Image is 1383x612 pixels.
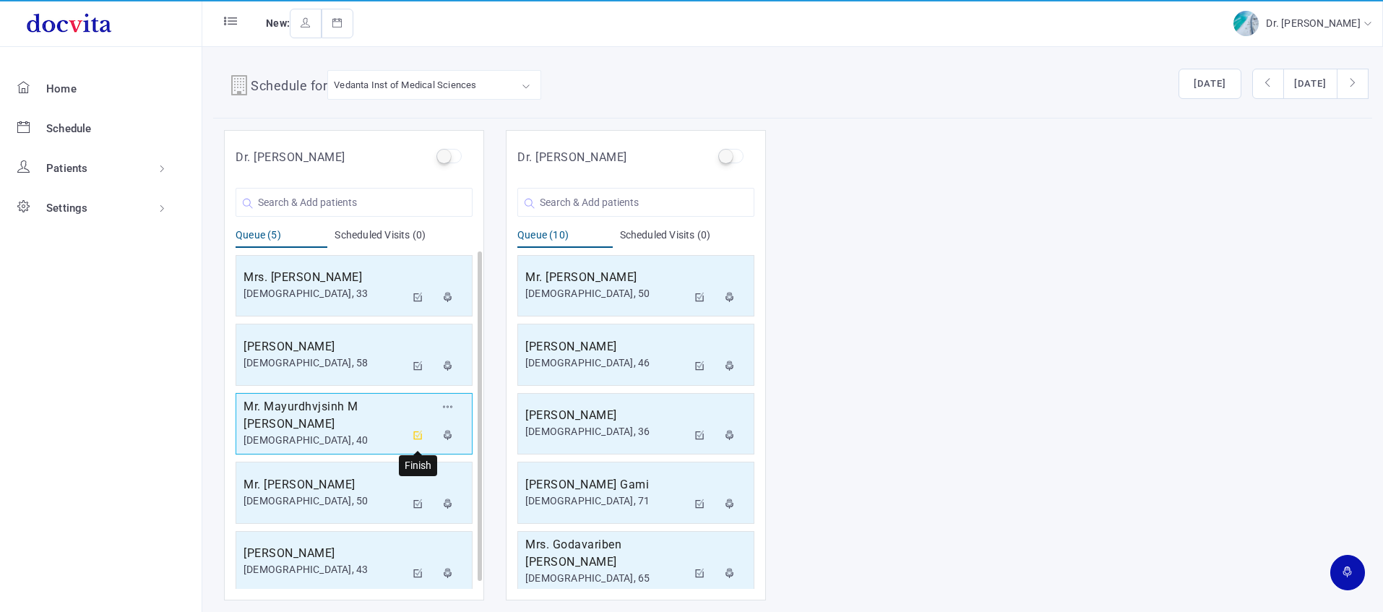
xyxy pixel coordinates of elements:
[525,571,687,586] div: [DEMOGRAPHIC_DATA], 65
[244,476,405,494] h5: Mr. [PERSON_NAME]
[525,355,687,371] div: [DEMOGRAPHIC_DATA], 46
[244,355,405,371] div: [DEMOGRAPHIC_DATA], 58
[236,228,327,248] div: Queue (5)
[46,202,88,215] span: Settings
[236,188,473,217] input: Search & Add patients
[525,269,687,286] h5: Mr. [PERSON_NAME]
[46,162,88,175] span: Patients
[236,149,345,166] h5: Dr. [PERSON_NAME]
[525,536,687,571] h5: Mrs. Godavariben [PERSON_NAME]
[525,424,687,439] div: [DEMOGRAPHIC_DATA], 36
[1283,69,1337,99] button: [DATE]
[244,269,405,286] h5: Mrs. [PERSON_NAME]
[517,188,754,217] input: Search & Add patients
[46,122,92,135] span: Schedule
[1179,69,1241,99] button: [DATE]
[244,338,405,355] h5: [PERSON_NAME]
[335,228,473,248] div: Scheduled Visits (0)
[1266,17,1363,29] span: Dr. [PERSON_NAME]
[620,228,755,248] div: Scheduled Visits (0)
[525,494,687,509] div: [DEMOGRAPHIC_DATA], 71
[517,149,627,166] h5: Dr. [PERSON_NAME]
[244,286,405,301] div: [DEMOGRAPHIC_DATA], 33
[251,76,327,99] h4: Schedule for
[244,433,405,448] div: [DEMOGRAPHIC_DATA], 40
[525,476,687,494] h5: [PERSON_NAME] Gami
[244,398,405,433] h5: Mr. Mayurdhvjsinh M [PERSON_NAME]
[525,338,687,355] h5: [PERSON_NAME]
[517,228,613,248] div: Queue (10)
[46,82,77,95] span: Home
[266,17,290,29] span: New:
[244,494,405,509] div: [DEMOGRAPHIC_DATA], 50
[244,562,405,577] div: [DEMOGRAPHIC_DATA], 43
[399,455,437,476] div: Finish
[525,286,687,301] div: [DEMOGRAPHIC_DATA], 50
[244,545,405,562] h5: [PERSON_NAME]
[525,407,687,424] h5: [PERSON_NAME]
[334,77,476,93] div: Vedanta Inst of Medical Sciences
[1233,11,1259,36] img: img-2.jpg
